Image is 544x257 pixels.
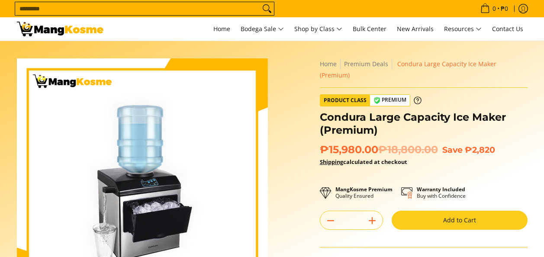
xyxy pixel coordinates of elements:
a: Product Class Premium [320,94,422,106]
h1: Condura Large Capacity Ice Maker (Premium) [320,111,528,137]
span: Condura Large Capacity Ice Maker (Premium) [320,60,496,79]
strong: MangKosme Premium [335,186,393,193]
span: Contact Us [492,25,523,33]
a: Shop by Class [290,17,347,41]
img: GET THIS ASAP: Condura Large Capacity Ice Maker (Premium) l Mang Kosme [17,22,103,36]
span: Bulk Center [353,25,386,33]
span: Resources [444,24,482,35]
span: ₱15,980.00 [320,143,438,156]
a: Contact Us [488,17,528,41]
a: Bodega Sale [236,17,288,41]
span: ₱0 [499,6,509,12]
span: • [478,4,511,13]
span: Home [213,25,230,33]
p: Buy with Confidence [417,186,466,199]
span: Bodega Sale [241,24,284,35]
strong: Warranty Included [417,186,465,193]
a: Bulk Center [348,17,391,41]
p: Quality Ensured [335,186,393,199]
span: 0 [491,6,497,12]
span: Premium [370,95,410,106]
span: Save [442,145,463,155]
span: Product Class [320,95,370,106]
a: Resources [440,17,486,41]
button: Search [260,2,274,15]
a: Home [320,60,337,68]
strong: calculated at checkout [320,158,407,166]
a: Premium Deals [344,60,388,68]
span: New Arrivals [397,25,434,33]
button: Add [362,214,383,228]
nav: Breadcrumbs [320,58,528,81]
nav: Main Menu [112,17,528,41]
span: Shop by Class [294,24,342,35]
span: ₱2,820 [465,145,495,155]
del: ₱18,800.00 [378,143,438,156]
a: Shipping [320,158,343,166]
a: Home [209,17,235,41]
img: premium-badge-icon.webp [373,97,380,104]
button: Subtract [320,214,341,228]
a: New Arrivals [393,17,438,41]
button: Add to Cart [392,211,528,230]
